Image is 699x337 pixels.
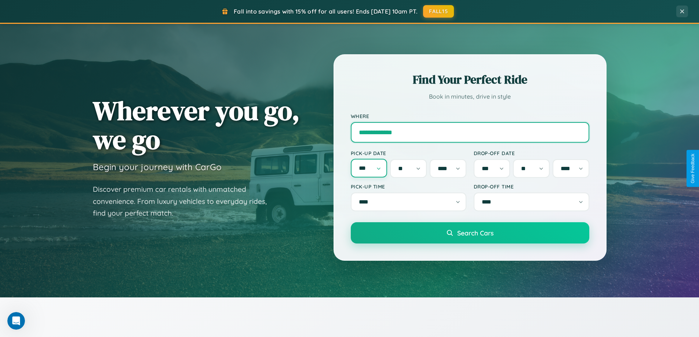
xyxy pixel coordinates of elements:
[690,154,695,183] div: Give Feedback
[351,150,466,156] label: Pick-up Date
[93,96,300,154] h1: Wherever you go, we go
[351,113,589,119] label: Where
[7,312,25,330] iframe: Intercom live chat
[351,91,589,102] p: Book in minutes, drive in style
[351,72,589,88] h2: Find Your Perfect Ride
[351,222,589,243] button: Search Cars
[474,183,589,190] label: Drop-off Time
[93,183,276,219] p: Discover premium car rentals with unmatched convenience. From luxury vehicles to everyday rides, ...
[93,161,222,172] h3: Begin your journey with CarGo
[351,183,466,190] label: Pick-up Time
[457,229,494,237] span: Search Cars
[474,150,589,156] label: Drop-off Date
[423,5,454,18] button: FALL15
[234,8,418,15] span: Fall into savings with 15% off for all users! Ends [DATE] 10am PT.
